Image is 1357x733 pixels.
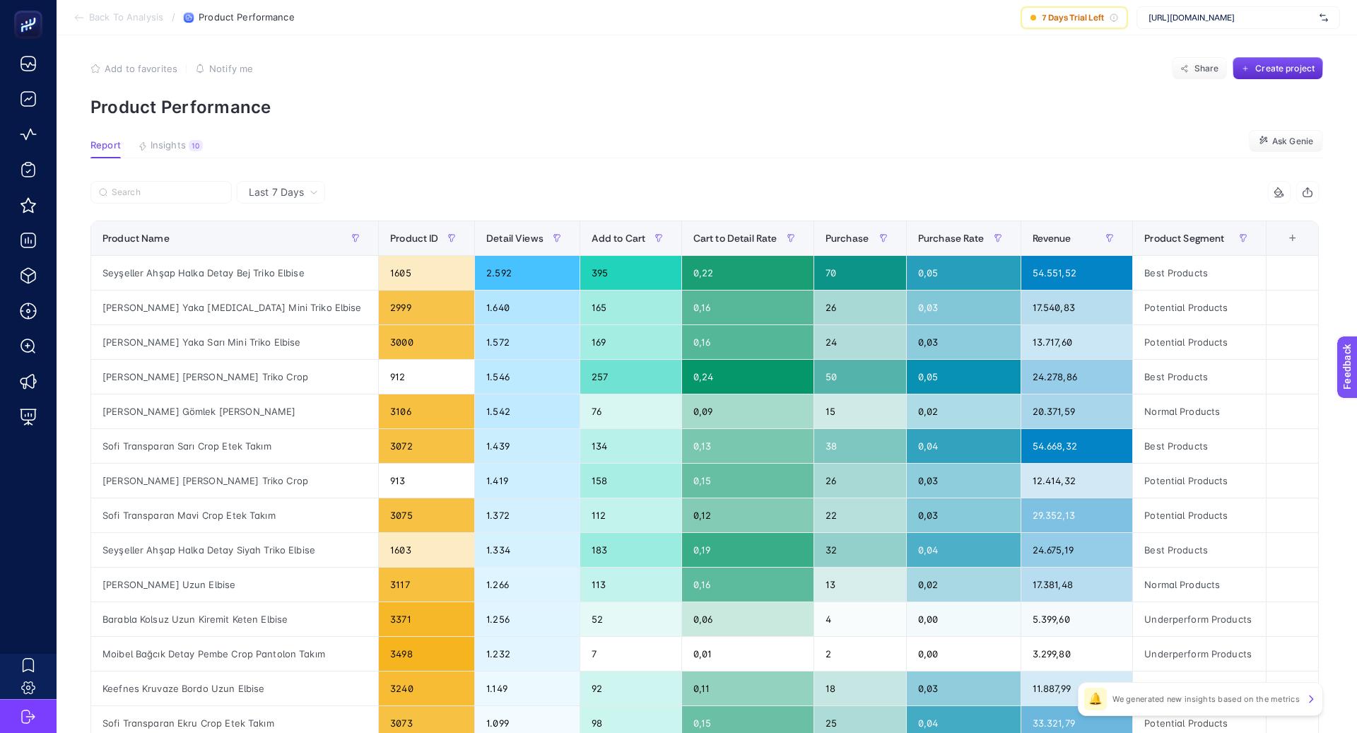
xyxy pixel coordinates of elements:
[814,672,906,705] div: 18
[682,533,813,567] div: 0,19
[1021,429,1133,463] div: 54.668,32
[814,637,906,671] div: 2
[1278,233,1289,264] div: 9 items selected
[199,12,294,23] span: Product Performance
[1033,233,1071,244] span: Revenue
[907,325,1021,359] div: 0,03
[1133,568,1265,602] div: Normal Products
[90,97,1323,117] p: Product Performance
[475,498,579,532] div: 1.372
[814,360,906,394] div: 50
[91,602,378,636] div: Barabla Kolsuz Uzun Kiremit Keten Elbise
[1144,233,1224,244] span: Product Segment
[379,498,474,532] div: 3075
[1021,602,1133,636] div: 5.399,60
[1233,57,1323,80] button: Create project
[1133,464,1265,498] div: Potential Products
[1194,63,1219,74] span: Share
[580,602,681,636] div: 52
[907,498,1021,532] div: 0,03
[379,637,474,671] div: 3498
[151,140,186,151] span: Insights
[1249,130,1323,153] button: Ask Genie
[475,672,579,705] div: 1.149
[475,325,579,359] div: 1.572
[475,602,579,636] div: 1.256
[1255,63,1315,74] span: Create project
[682,394,813,428] div: 0,09
[1133,672,1265,705] div: Normal Products
[814,533,906,567] div: 32
[1133,498,1265,532] div: Potential Products
[1133,394,1265,428] div: Normal Products
[1272,136,1313,147] span: Ask Genie
[91,325,378,359] div: [PERSON_NAME] Yaka Sarı Mini Triko Elbise
[379,394,474,428] div: 3106
[580,360,681,394] div: 257
[1021,498,1133,532] div: 29.352,13
[580,498,681,532] div: 112
[682,672,813,705] div: 0,11
[1133,533,1265,567] div: Best Products
[379,291,474,324] div: 2999
[486,233,544,244] span: Detail Views
[172,11,175,23] span: /
[592,233,646,244] span: Add to Cart
[1084,688,1107,710] div: 🔔
[682,429,813,463] div: 0,13
[1021,672,1133,705] div: 11.887,99
[379,464,474,498] div: 913
[91,533,378,567] div: Seyşeller Ahşap Halka Detay Siyah Triko Elbise
[91,498,378,532] div: Sofi Transparan Mavi Crop Etek Takım
[907,602,1021,636] div: 0,00
[475,429,579,463] div: 1.439
[379,533,474,567] div: 1603
[907,533,1021,567] div: 0,04
[814,291,906,324] div: 26
[475,291,579,324] div: 1.640
[112,187,223,198] input: Search
[90,63,177,74] button: Add to favorites
[1320,11,1328,25] img: svg%3e
[105,63,177,74] span: Add to favorites
[91,672,378,705] div: Keefnes Kruvaze Bordo Uzun Elbise
[907,568,1021,602] div: 0,02
[814,256,906,290] div: 70
[580,672,681,705] div: 92
[682,256,813,290] div: 0,22
[1133,325,1265,359] div: Potential Products
[1021,464,1133,498] div: 12.414,32
[1279,233,1306,244] div: +
[826,233,869,244] span: Purchase
[907,360,1021,394] div: 0,05
[1021,568,1133,602] div: 17.381,48
[379,360,474,394] div: 912
[814,602,906,636] div: 4
[189,140,203,151] div: 10
[682,360,813,394] div: 0,24
[580,464,681,498] div: 158
[907,394,1021,428] div: 0,02
[682,498,813,532] div: 0,12
[682,568,813,602] div: 0,16
[379,256,474,290] div: 1605
[475,256,579,290] div: 2.592
[1133,360,1265,394] div: Best Products
[379,568,474,602] div: 3117
[1133,429,1265,463] div: Best Products
[580,568,681,602] div: 113
[1042,12,1104,23] span: 7 Days Trial Left
[249,185,304,199] span: Last 7 Days
[682,325,813,359] div: 0,16
[918,233,985,244] span: Purchase Rate
[89,12,163,23] span: Back To Analysis
[91,429,378,463] div: Sofi Transparan Sarı Crop Etek Takım
[475,533,579,567] div: 1.334
[91,637,378,671] div: Moibel Bağcık Detay Pembe Crop Pantolon Takım
[907,464,1021,498] div: 0,03
[580,256,681,290] div: 395
[1112,693,1300,705] p: We generated new insights based on the metrics
[379,602,474,636] div: 3371
[682,291,813,324] div: 0,16
[91,394,378,428] div: [PERSON_NAME] Gömlek [PERSON_NAME]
